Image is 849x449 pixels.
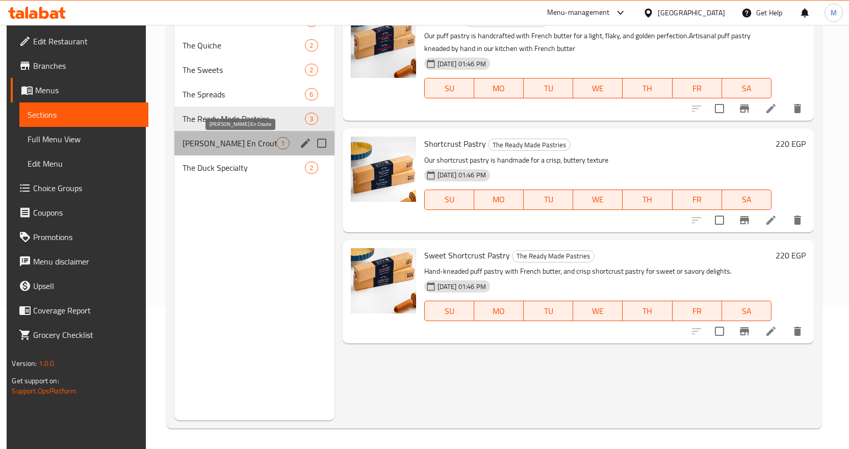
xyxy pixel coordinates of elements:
span: MO [478,192,520,207]
div: The Duck Specialty2 [174,155,334,180]
span: Full Menu View [28,133,140,145]
span: 6 [305,90,317,99]
span: SU [429,81,470,96]
span: WE [577,81,619,96]
div: The Quiche [183,39,305,51]
span: FR [677,81,718,96]
button: SU [424,78,474,98]
span: 1 [277,139,289,148]
span: 2 [305,163,317,173]
span: SU [429,304,470,319]
span: Coverage Report [33,304,140,316]
span: TU [528,304,569,319]
button: MO [474,78,524,98]
div: items [305,162,318,174]
span: Grocery Checklist [33,329,140,341]
span: WE [577,192,619,207]
span: FR [677,192,718,207]
div: The Ready Made Pastries [512,250,595,262]
span: SA [726,304,767,319]
nav: Menu sections [174,5,334,184]
span: FR [677,304,718,319]
button: FR [673,301,722,321]
span: TU [528,81,569,96]
div: items [276,137,289,149]
span: Select to update [709,98,730,119]
button: TH [623,301,672,321]
span: Edit Restaurant [33,35,140,47]
span: Select to update [709,209,730,231]
a: Edit Menu [19,151,148,176]
span: Choice Groups [33,182,140,194]
span: Version: [12,357,37,370]
a: Menu disclaimer [11,249,148,274]
span: 2 [305,41,317,50]
button: SU [424,190,474,210]
a: Full Menu View [19,127,148,151]
button: FR [673,78,722,98]
button: SA [722,301,771,321]
button: WE [573,301,623,321]
button: delete [785,96,810,121]
a: Choice Groups [11,176,148,200]
a: Edit Restaurant [11,29,148,54]
p: Our shortcrust pastry is handmade for a crisp, buttery texture [424,154,771,167]
button: SU [424,301,474,321]
span: The Ready Made Pastries [183,113,305,125]
a: Branches [11,54,148,78]
span: [DATE] 01:46 PM [433,170,490,180]
span: The Spreads [183,88,305,100]
div: The Sweets2 [174,58,334,82]
div: The Ready Made Pastries3 [174,107,334,131]
a: Menus [11,78,148,102]
span: Menu disclaimer [33,255,140,268]
button: TU [524,301,573,321]
span: Coupons [33,206,140,219]
a: Edit menu item [765,325,777,337]
button: TH [623,78,672,98]
button: Branch-specific-item [732,96,757,121]
div: The Duck Specialty [183,162,305,174]
span: Sweet Shortcrust Pastry [424,248,510,263]
span: [DATE] 01:46 PM [433,282,490,292]
a: Upsell [11,274,148,298]
span: M [831,7,837,18]
span: TH [627,304,668,319]
button: TH [623,190,672,210]
a: Coverage Report [11,298,148,323]
button: WE [573,78,623,98]
a: Coupons [11,200,148,225]
span: [DATE] 01:46 PM [433,59,490,69]
span: The Ready Made Pastries [488,139,570,151]
span: The Sweets [183,64,305,76]
span: [PERSON_NAME] En Croute [183,137,276,149]
div: [PERSON_NAME] En Croute1edit [174,131,334,155]
span: TH [627,81,668,96]
a: Grocery Checklist [11,323,148,347]
button: TU [524,190,573,210]
a: Promotions [11,225,148,249]
span: Menus [35,84,140,96]
div: The Spreads6 [174,82,334,107]
span: Select to update [709,321,730,342]
a: Edit menu item [765,214,777,226]
span: SU [429,192,470,207]
button: edit [298,136,313,151]
p: Our puff pastry is handcrafted with French butter for a light, flaky, and golden perfection.Artis... [424,30,771,55]
span: TU [528,192,569,207]
img: Shortcrust Pastry [351,137,416,202]
span: 1.0.0 [38,357,54,370]
button: TU [524,78,573,98]
button: MO [474,190,524,210]
h6: 250 EGP [776,13,806,27]
span: Promotions [33,231,140,243]
img: Puff Pastry [351,13,416,78]
button: delete [785,208,810,232]
span: SA [726,192,767,207]
div: items [305,88,318,100]
span: Get support on: [12,374,59,387]
a: Sections [19,102,148,127]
